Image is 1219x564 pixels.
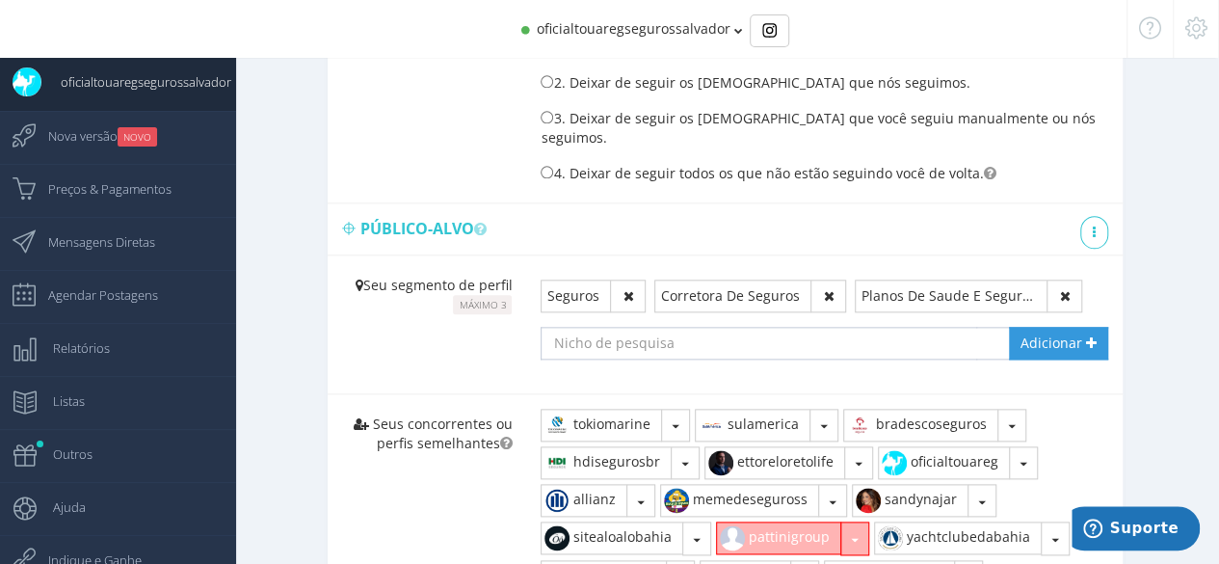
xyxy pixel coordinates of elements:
[541,75,553,88] input: 2. Deixar de seguir os [DEMOGRAPHIC_DATA] que nós seguimos.
[359,218,493,239] span: Público-alvo
[541,111,553,123] input: 3. Deixar de seguir os [DEMOGRAPHIC_DATA] que você seguiu manualmente ou nós seguimos.
[29,271,158,319] span: Agendar Postagens
[541,446,672,479] button: hdisegurosbr
[541,71,969,93] label: 2. Deixar de seguir os [DEMOGRAPHIC_DATA] que nós seguimos.
[661,485,692,516] img: 280798367_694979788449172_591107870011408344_n.jpg
[541,409,662,442] button: tokiomarine
[855,280,1047,312] button: Planos De Saude E Seguros
[328,256,526,329] div: Seu segmento de perfil
[34,324,110,372] span: Relatórios
[874,522,1042,554] button: yachtclubedabahia
[853,485,884,516] img: 434032593_1950454828690241_3967303769922639975_n.jpg
[41,58,231,106] span: oficialtouaregsegurossalvador
[541,327,976,360] input: Nicho de pesquisa
[34,430,93,478] span: Outros
[541,280,611,312] button: Seguros
[541,166,553,178] input: 4. Deixar de seguir todos os que não estão seguindo você de volta.
[542,410,572,441] img: 80053187_833775687076147_3273392673058193408_n.jpg
[852,484,968,517] button: sandynajar
[542,523,572,553] img: 491441389_18498651361052792_8461061408119721378_n.jpg
[541,107,1107,148] label: 3. Deixar de seguir os [DEMOGRAPHIC_DATA] que você seguiu manualmente ou nós seguimos.
[541,162,983,183] label: 4. Deixar de seguir todos os que não estão seguindo você de volta.
[1020,334,1082,352] span: Adicionar
[537,19,730,38] span: oficialtouaregsegurossalvador
[118,127,157,147] small: NOVO
[542,447,572,478] img: 356767854_583141894000379_7468647821943207348_n.jpg
[704,446,845,479] button: ettoreloretolife
[541,522,683,554] button: sitealoalobahia
[654,280,811,312] button: Corretora De Seguros
[1009,327,1108,360] a: Adicionar
[34,377,85,425] span: Listas
[29,218,155,266] span: Mensagens Diretas
[717,523,748,553] img: default_instagram_user.jpg
[372,415,512,452] span: Seus concorrentes ou perfis semelhantes
[542,485,572,516] img: 229910399_359425735591618_187484384959667716_n.jpg
[660,484,819,517] button: memedeseguross
[695,409,810,442] button: sulamerica
[875,523,906,553] img: 497510347_18508581394036946_3790187328739185989_n.jpg
[696,410,727,441] img: 520892728_18411936763108793_4029813539625546500_n.jpg
[843,409,998,442] button: bradescoseguros
[34,483,86,531] span: Ajuda
[1072,506,1200,554] iframe: Abre um widget para que você possa encontrar mais informações
[716,522,841,554] button: pattinigroup
[541,484,627,517] button: allianz
[29,112,157,160] span: Nova versão
[879,447,910,478] img: 468935660_593969826424421_8489922416518807057_n.jpg
[13,67,41,96] img: User Image
[878,446,1010,479] button: oficialtouareg
[762,23,777,38] img: Instagram_simple_icon.svg
[844,410,875,441] img: 468882126_491399227284071_5641144281186458253_n.jpg
[29,165,172,213] span: Preços & Pagamentos
[453,295,512,314] small: Máximo 3
[705,447,736,478] img: 464979908_537517208995087_4860169378767863698_n.jpg
[750,14,789,47] div: Basic example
